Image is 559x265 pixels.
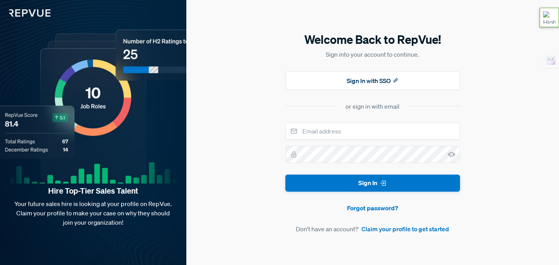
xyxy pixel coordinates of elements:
div: or sign in with email [345,102,399,111]
a: Claim your profile to get started [361,224,449,234]
button: Sign In with SSO [285,71,460,90]
img: Highperformr Logo [543,11,556,24]
h5: Welcome Back to RepVue! [285,31,460,48]
a: Forgot password? [285,203,460,213]
p: Your future sales hire is looking at your profile on RepVue. Claim your profile to make your case... [12,199,174,227]
strong: Hire Top-Tier Sales Talent [12,186,174,196]
p: Sign into your account to continue. [285,50,460,59]
input: Email address [285,123,460,140]
article: Don't have an account? [285,224,460,234]
button: Sign In [285,175,460,192]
